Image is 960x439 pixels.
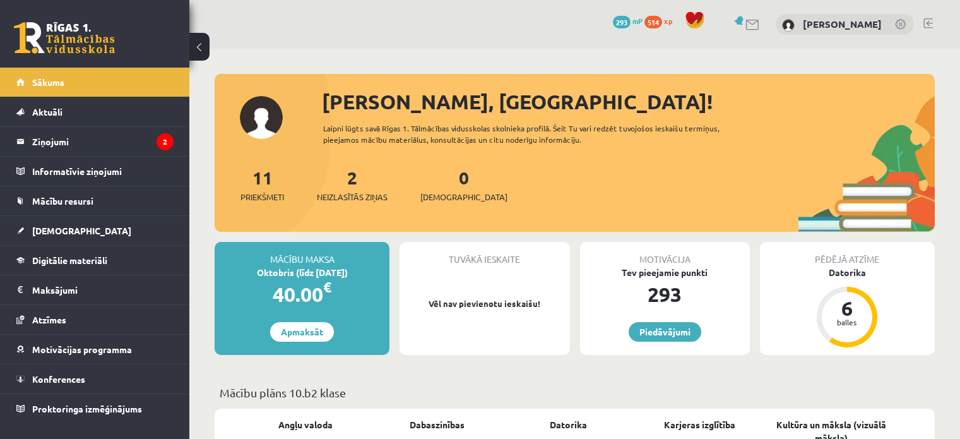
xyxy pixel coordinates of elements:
span: Konferences [32,373,85,385]
span: € [323,278,331,296]
a: Rīgas 1. Tālmācības vidusskola [14,22,115,54]
span: Atzīmes [32,314,66,325]
a: Datorika [550,418,587,431]
span: 293 [613,16,631,28]
div: 6 [828,298,866,318]
a: Maksājumi [16,275,174,304]
a: Digitālie materiāli [16,246,174,275]
div: Tev pieejamie punkti [580,266,750,279]
div: Tuvākā ieskaite [400,242,569,266]
a: Atzīmes [16,305,174,334]
a: Motivācijas programma [16,335,174,364]
i: 2 [157,133,174,150]
span: [DEMOGRAPHIC_DATA] [32,225,131,236]
a: 514 xp [644,16,679,26]
a: Sākums [16,68,174,97]
span: Motivācijas programma [32,344,132,355]
a: Ziņojumi2 [16,127,174,156]
span: xp [664,16,672,26]
div: Datorika [760,266,935,279]
p: Vēl nav pievienotu ieskaišu! [406,298,563,310]
a: 293 mP [613,16,643,26]
span: [DEMOGRAPHIC_DATA] [420,191,507,203]
legend: Maksājumi [32,275,174,304]
span: Digitālie materiāli [32,255,107,266]
div: [PERSON_NAME], [GEOGRAPHIC_DATA]! [322,87,935,117]
a: Informatīvie ziņojumi [16,157,174,186]
div: 40.00 [215,279,389,310]
a: [PERSON_NAME] [803,18,882,30]
a: Proktoringa izmēģinājums [16,394,174,423]
a: Konferences [16,364,174,394]
span: 514 [644,16,662,28]
span: Priekšmeti [240,191,284,203]
a: Datorika 6 balles [760,266,935,349]
a: Karjeras izglītība [664,418,735,431]
div: Motivācija [580,242,750,266]
a: [DEMOGRAPHIC_DATA] [16,216,174,245]
div: balles [828,318,866,326]
div: Laipni lūgts savā Rīgas 1. Tālmācības vidusskolas skolnieka profilā. Šeit Tu vari redzēt tuvojošo... [323,123,756,145]
div: Mācību maksa [215,242,389,266]
span: Aktuāli [32,106,62,117]
a: 2Neizlasītās ziņas [317,166,388,203]
a: Mācību resursi [16,186,174,215]
img: Aleksandrija Līduma [782,19,795,32]
span: Sākums [32,76,64,88]
p: Mācību plāns 10.b2 klase [220,384,930,401]
a: Dabaszinības [410,418,465,431]
a: Aktuāli [16,97,174,126]
legend: Informatīvie ziņojumi [32,157,174,186]
a: 11Priekšmeti [240,166,284,203]
span: mP [632,16,643,26]
a: Apmaksāt [270,322,334,342]
span: Mācību resursi [32,195,93,207]
span: Neizlasītās ziņas [317,191,388,203]
a: Angļu valoda [278,418,333,431]
div: 293 [580,279,750,310]
a: 0[DEMOGRAPHIC_DATA] [420,166,507,203]
legend: Ziņojumi [32,127,174,156]
span: Proktoringa izmēģinājums [32,403,142,414]
div: Oktobris (līdz [DATE]) [215,266,389,279]
a: Piedāvājumi [629,322,701,342]
div: Pēdējā atzīme [760,242,935,266]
